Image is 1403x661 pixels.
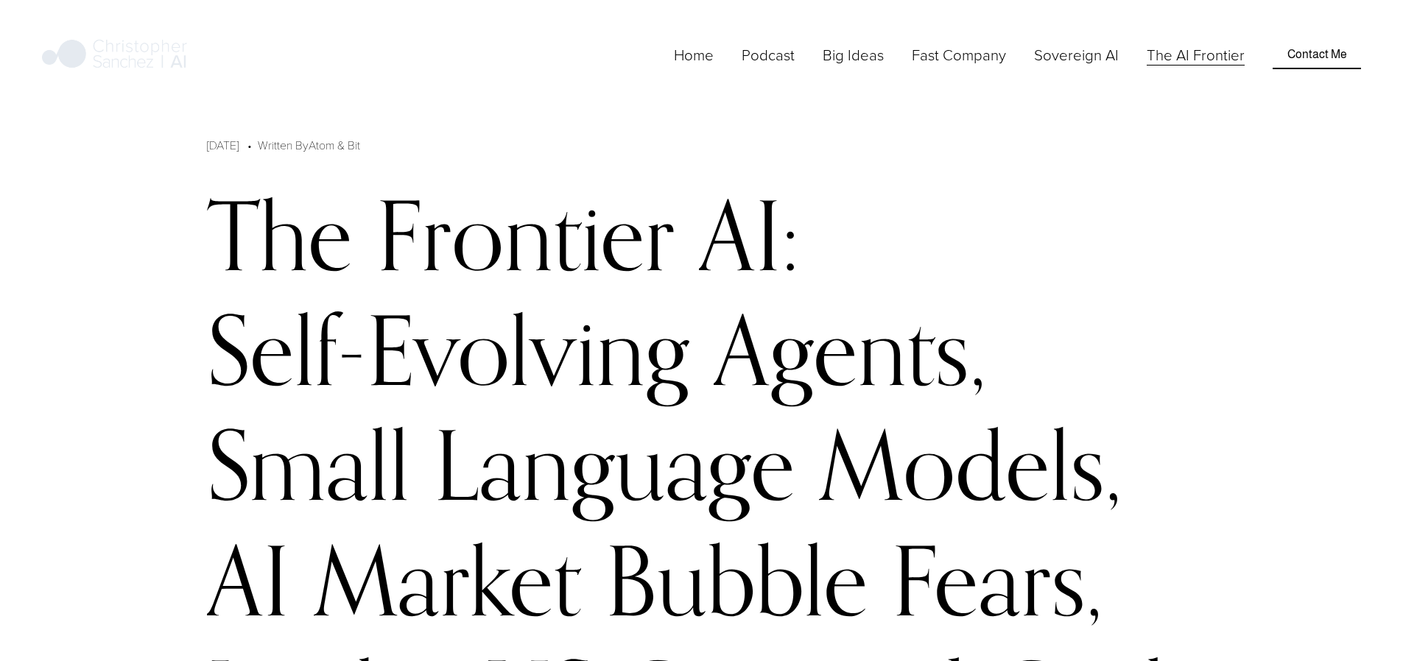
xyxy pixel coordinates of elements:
[1034,43,1119,67] a: Sovereign AI
[258,136,360,154] div: Written By
[674,43,714,67] a: Home
[912,44,1006,66] span: Fast Company
[1147,43,1245,67] a: The AI Frontier
[699,177,799,292] div: AI:
[819,407,1122,522] div: Models,
[823,44,884,66] span: Big Ideas
[892,523,1103,637] div: Fears,
[742,43,795,67] a: Podcast
[207,137,239,152] span: [DATE]
[823,43,884,67] a: folder dropdown
[1273,40,1360,68] a: Contact Me
[207,407,409,522] div: Small
[207,523,289,637] div: AI
[309,137,360,152] a: Atom & Bit
[42,37,187,74] img: Christopher Sanchez | AI
[207,177,352,292] div: The
[314,523,581,637] div: Market
[912,43,1006,67] a: folder dropdown
[605,523,868,637] div: Bubble
[207,292,689,407] div: Self-Evolving
[714,292,986,407] div: Agents,
[434,407,795,522] div: Language
[376,177,675,292] div: Frontier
